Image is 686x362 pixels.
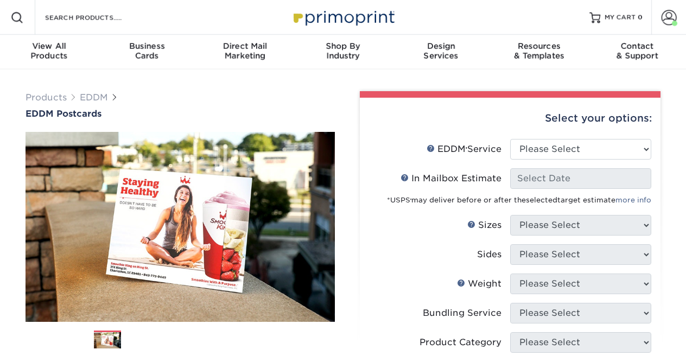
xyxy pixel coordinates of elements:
[526,196,557,204] span: selected
[26,120,335,334] img: EDDM Postcards 01
[490,41,588,61] div: & Templates
[98,35,196,69] a: BusinessCards
[369,98,652,139] div: Select your options:
[294,35,392,69] a: Shop ByIndustry
[401,172,501,185] div: In Mailbox Estimate
[490,41,588,51] span: Resources
[294,41,392,51] span: Shop By
[98,41,196,51] span: Business
[588,35,686,69] a: Contact& Support
[239,326,266,353] img: EDDM 05
[196,41,294,51] span: Direct Mail
[294,41,392,61] div: Industry
[615,196,651,204] a: more info
[392,41,490,51] span: Design
[44,11,150,24] input: SEARCH PRODUCTS.....
[392,35,490,69] a: DesignServices
[203,326,230,353] img: EDDM 04
[80,92,108,103] a: EDDM
[196,35,294,69] a: Direct MailMarketing
[26,109,335,119] a: EDDM Postcards
[427,143,501,156] div: EDDM Service
[196,41,294,61] div: Marketing
[387,196,651,204] small: *USPS may deliver before or after the target estimate
[638,14,643,21] span: 0
[588,41,686,51] span: Contact
[26,92,67,103] a: Products
[130,326,157,353] img: EDDM 02
[477,248,501,261] div: Sides
[289,5,397,29] img: Primoprint
[466,147,467,151] sup: ®
[167,326,194,353] img: EDDM 03
[420,336,501,349] div: Product Category
[510,168,651,189] input: Select Date
[98,41,196,61] div: Cards
[605,13,636,22] span: MY CART
[392,41,490,61] div: Services
[588,41,686,61] div: & Support
[410,198,411,201] sup: ®
[423,307,501,320] div: Bundling Service
[457,277,501,290] div: Weight
[490,35,588,69] a: Resources& Templates
[467,219,501,232] div: Sizes
[26,109,101,119] span: EDDM Postcards
[94,331,121,350] img: EDDM 01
